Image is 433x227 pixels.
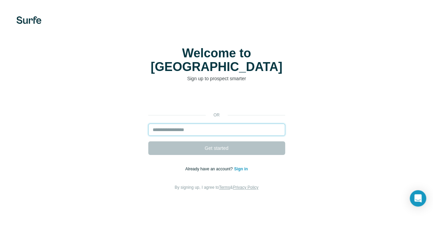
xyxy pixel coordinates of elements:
p: or [206,112,228,118]
span: Already have an account? [185,167,234,171]
img: Surfe's logo [16,16,41,24]
a: Terms [219,185,230,190]
span: By signing up, I agree to & [175,185,258,190]
p: Sign up to prospect smarter [148,75,285,82]
a: Sign in [234,167,248,171]
h1: Welcome to [GEOGRAPHIC_DATA] [148,46,285,74]
div: Open Intercom Messenger [410,190,426,207]
iframe: Sign in with Google Button [145,92,289,107]
a: Privacy Policy [233,185,258,190]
